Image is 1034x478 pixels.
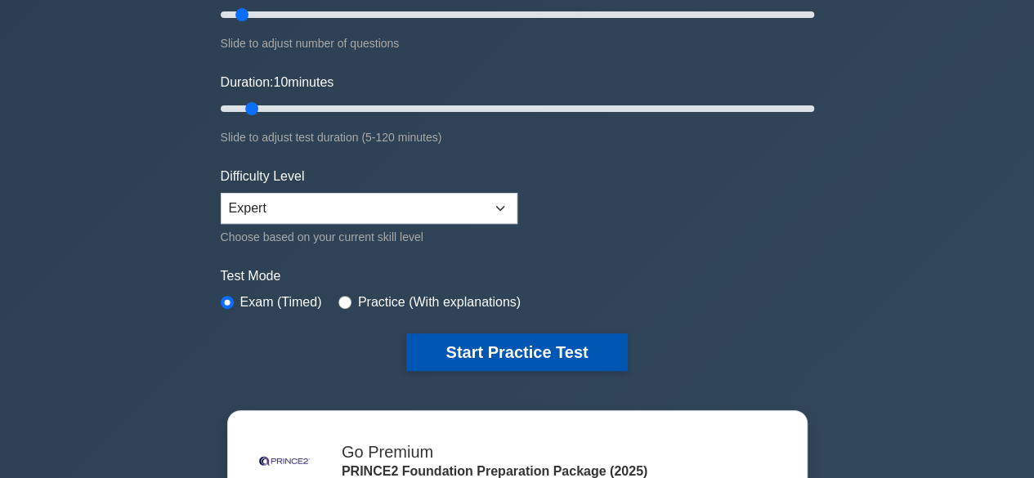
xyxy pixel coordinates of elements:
[273,75,288,89] span: 10
[221,127,814,147] div: Slide to adjust test duration (5-120 minutes)
[221,227,517,247] div: Choose based on your current skill level
[406,333,627,371] button: Start Practice Test
[221,34,814,53] div: Slide to adjust number of questions
[221,266,814,286] label: Test Mode
[240,293,322,312] label: Exam (Timed)
[358,293,521,312] label: Practice (With explanations)
[221,167,305,186] label: Difficulty Level
[221,73,334,92] label: Duration: minutes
